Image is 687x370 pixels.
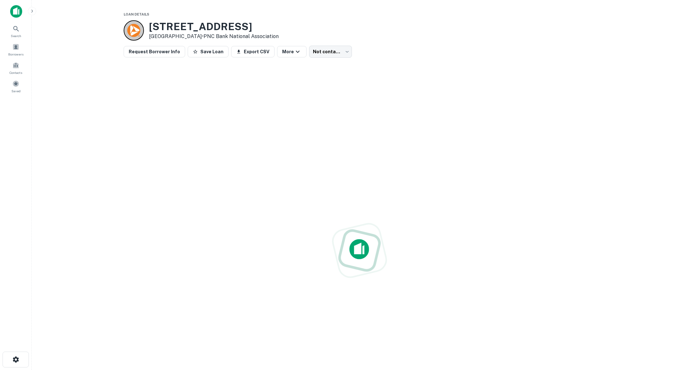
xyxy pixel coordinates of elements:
span: Loan Details [124,12,149,16]
p: [GEOGRAPHIC_DATA] • [149,33,279,40]
a: PNC Bank National Association [204,33,279,39]
button: Save Loan [188,46,229,57]
a: Saved [2,78,30,95]
a: Contacts [2,59,30,76]
div: Not contacted [309,46,352,58]
a: Search [2,23,30,40]
a: Borrowers [2,41,30,58]
img: capitalize-icon.png [10,5,22,18]
span: Saved [11,88,21,94]
span: Borrowers [8,52,23,57]
button: More [277,46,307,57]
button: Export CSV [231,46,275,57]
button: Request Borrower Info [124,46,185,57]
h3: [STREET_ADDRESS] [149,21,279,33]
span: Search [11,33,21,38]
span: Contacts [10,70,22,75]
